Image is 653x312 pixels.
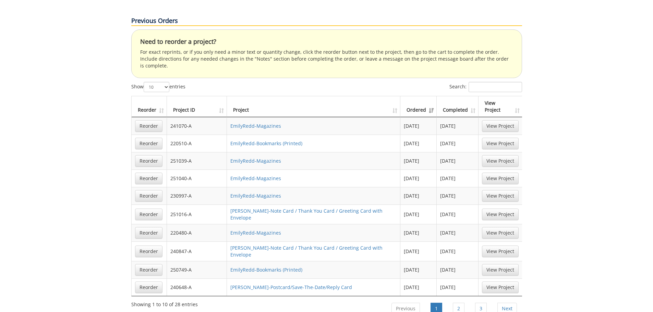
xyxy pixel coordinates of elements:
[437,204,479,224] td: [DATE]
[167,117,227,135] td: 241070-A
[400,152,437,170] td: [DATE]
[167,152,227,170] td: 251039-A
[437,261,479,278] td: [DATE]
[437,170,479,187] td: [DATE]
[482,264,519,276] a: View Project
[437,96,479,117] th: Completed: activate to sort column ascending
[131,298,198,308] div: Showing 1 to 10 of 28 entries
[167,96,227,117] th: Project ID: activate to sort column ascending
[482,209,519,220] a: View Project
[131,16,522,26] p: Previous Orders
[437,117,479,135] td: [DATE]
[400,170,437,187] td: [DATE]
[400,117,437,135] td: [DATE]
[144,82,169,92] select: Showentries
[400,278,437,296] td: [DATE]
[135,155,162,167] a: Reorder
[230,175,281,182] a: EmilyRedd-Magazines
[479,96,522,117] th: View Project: activate to sort column ascending
[400,135,437,152] td: [DATE]
[437,135,479,152] td: [DATE]
[482,120,519,132] a: View Project
[135,209,162,220] a: Reorder
[140,38,513,45] h4: Need to reorder a project?
[400,204,437,224] td: [DATE]
[140,49,513,69] p: For exact reprints, or if you only need a minor text or quantity change, click the reorder button...
[469,82,522,92] input: Search:
[400,96,437,117] th: Ordered: activate to sort column ascending
[482,246,519,257] a: View Project
[135,173,162,184] a: Reorder
[482,282,519,293] a: View Project
[167,170,227,187] td: 251040-A
[482,190,519,202] a: View Project
[167,204,227,224] td: 251016-A
[135,246,162,257] a: Reorder
[230,229,281,236] a: EmilyRedd-Magazines
[135,120,162,132] a: Reorder
[135,227,162,239] a: Reorder
[230,123,281,129] a: EmilyRedd-Magazines
[135,138,162,149] a: Reorder
[135,264,162,276] a: Reorder
[482,155,519,167] a: View Project
[400,187,437,204] td: [DATE]
[167,135,227,152] td: 220510-A
[132,96,167,117] th: Reorder: activate to sort column ascending
[437,278,479,296] td: [DATE]
[400,241,437,261] td: [DATE]
[131,82,185,92] label: Show entries
[167,187,227,204] td: 230997-A
[167,224,227,241] td: 220480-A
[482,173,519,184] a: View Project
[230,245,383,258] a: [PERSON_NAME]-Note Card / Thank You Card / Greeting Card with Envelope
[135,190,162,202] a: Reorder
[437,224,479,241] td: [DATE]
[449,82,522,92] label: Search:
[437,187,479,204] td: [DATE]
[400,224,437,241] td: [DATE]
[167,278,227,296] td: 240648-A
[230,158,281,164] a: EmilyRedd-Magazines
[230,284,352,290] a: [PERSON_NAME]-Postcard/Save-The-Date/Reply Card
[167,261,227,278] td: 250749-A
[227,96,400,117] th: Project: activate to sort column ascending
[230,208,383,221] a: [PERSON_NAME]-Note Card / Thank You Card / Greeting Card with Envelope
[400,261,437,278] td: [DATE]
[230,266,302,273] a: EmilyRedd-Bookmarks (Printed)
[167,241,227,261] td: 240847-A
[482,138,519,149] a: View Project
[437,241,479,261] td: [DATE]
[135,282,162,293] a: Reorder
[437,152,479,170] td: [DATE]
[230,192,281,199] a: EmilyRedd-Magazines
[482,227,519,239] a: View Project
[230,140,302,147] a: EmilyRedd-Bookmarks (Printed)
